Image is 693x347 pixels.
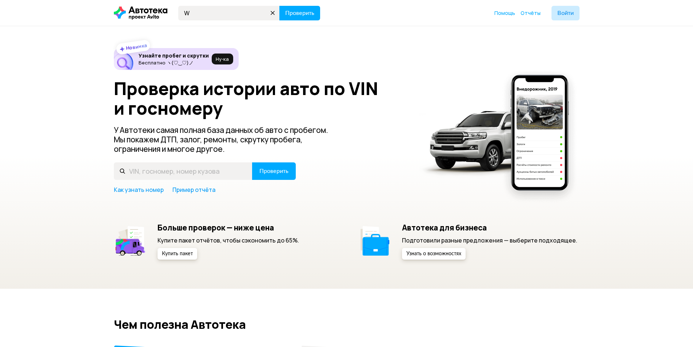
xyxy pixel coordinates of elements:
[402,223,577,232] h5: Автотека для бизнеса
[114,162,252,180] input: VIN, госномер, номер кузова
[402,236,577,244] p: Подготовили разные предложения — выберите подходящее.
[279,6,320,20] button: Проверить
[285,10,314,16] span: Проверить
[139,60,209,66] p: Бесплатно ヽ(♡‿♡)ノ
[252,162,296,180] button: Проверить
[158,223,299,232] h5: Больше проверок — ниже цена
[125,42,147,51] strong: Новинка
[521,9,541,17] a: Отчёты
[406,251,461,256] span: Узнать о возможностях
[114,186,164,194] a: Как узнать номер
[172,186,215,194] a: Пример отчёта
[402,248,466,260] button: Узнать о возможностях
[114,125,340,154] p: У Автотеки самая полная база данных об авто с пробегом. Мы покажем ДТП, залог, ремонты, скрутку п...
[557,10,574,16] span: Войти
[259,168,288,174] span: Проверить
[178,6,280,20] input: VIN, госномер, номер кузова
[158,248,197,260] button: Купить пакет
[114,79,410,118] h1: Проверка истории авто по VIN и госномеру
[114,318,580,331] h2: Чем полезна Автотека
[521,9,541,16] span: Отчёты
[139,52,209,59] h6: Узнайте пробег и скрутки
[551,6,580,20] button: Войти
[494,9,515,17] a: Помощь
[494,9,515,16] span: Помощь
[162,251,193,256] span: Купить пакет
[216,56,229,62] span: Ну‑ка
[158,236,299,244] p: Купите пакет отчётов, чтобы сэкономить до 65%.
